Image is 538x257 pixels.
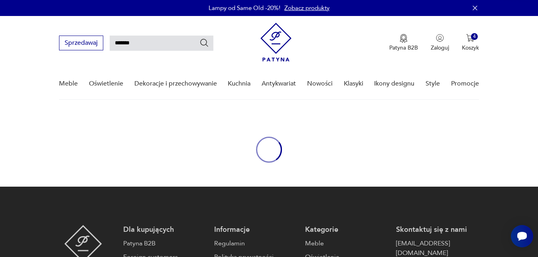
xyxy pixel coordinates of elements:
[214,225,297,235] p: Informacje
[123,225,206,235] p: Dla kupujących
[59,36,103,50] button: Sprzedawaj
[451,68,479,99] a: Promocje
[89,68,123,99] a: Oświetlenie
[431,44,449,52] p: Zaloguj
[59,68,78,99] a: Meble
[436,34,444,42] img: Ikonka użytkownika
[262,68,296,99] a: Antykwariat
[471,33,478,40] div: 4
[396,225,479,235] p: Skontaktuj się z nami
[374,68,414,99] a: Ikony designu
[389,34,418,52] a: Ikona medaluPatyna B2B
[511,225,533,247] iframe: Smartsupp widget button
[466,34,474,42] img: Ikona koszyka
[199,38,209,48] button: Szukaj
[389,34,418,52] button: Patyna B2B
[284,4,329,12] a: Zobacz produkty
[228,68,250,99] a: Kuchnia
[344,68,363,99] a: Klasyki
[214,239,297,248] a: Regulamin
[260,23,292,62] img: Patyna - sklep z meblami i dekoracjami vintage
[389,44,418,52] p: Patyna B2B
[123,239,206,248] a: Patyna B2B
[305,239,388,248] a: Meble
[305,225,388,235] p: Kategorie
[426,68,440,99] a: Style
[59,41,103,46] a: Sprzedawaj
[307,68,333,99] a: Nowości
[462,44,479,52] p: Koszyk
[462,34,479,52] button: 4Koszyk
[400,34,408,43] img: Ikona medalu
[209,4,280,12] p: Lampy od Same Old -20%!
[431,34,449,52] button: Zaloguj
[134,68,217,99] a: Dekoracje i przechowywanie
